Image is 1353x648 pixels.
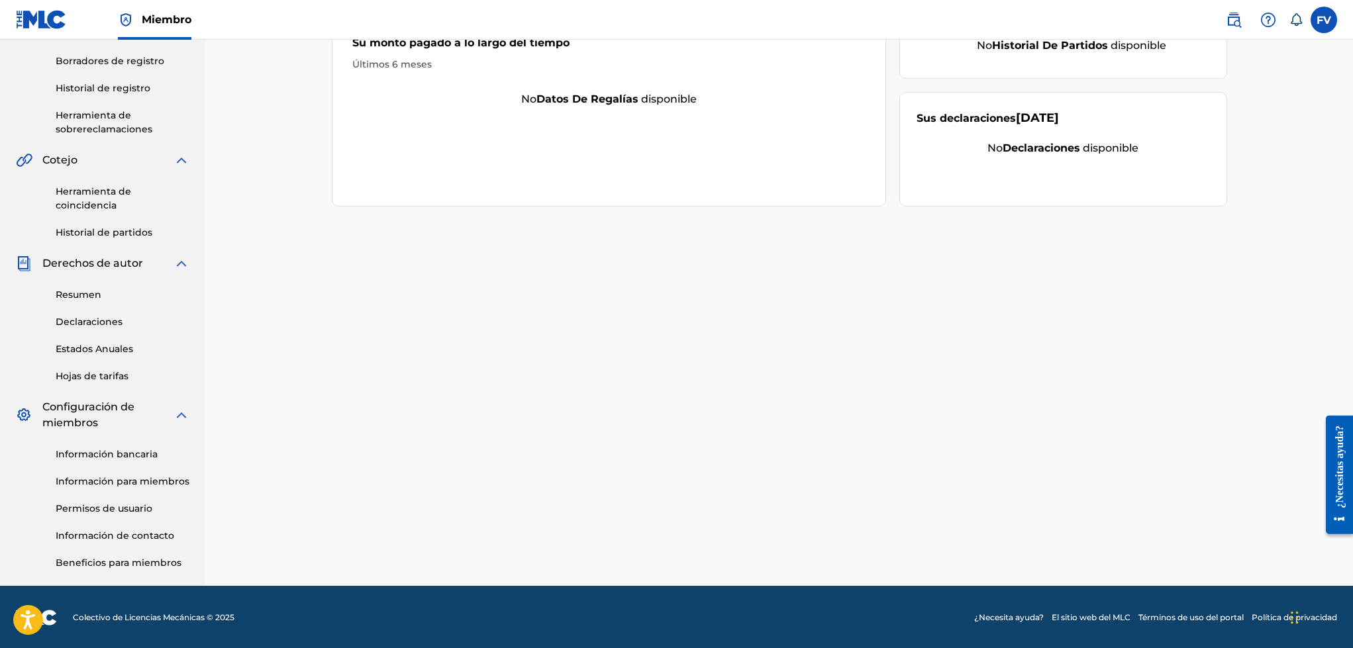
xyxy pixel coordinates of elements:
[1255,7,1281,33] div: Help
[56,556,189,570] a: Beneficios para miembros
[174,407,189,423] img: expand
[1083,142,1138,154] font: disponible
[16,152,32,168] img: Matching
[1287,584,1353,648] iframe: Chat Widget
[174,255,189,271] img: expand
[987,142,1003,154] font: No
[992,39,1108,52] strong: Historial de partidos
[1252,612,1337,624] a: Política de privacidad
[42,399,174,431] span: Configuración de miembros
[1291,598,1299,637] div: Arrastrar
[56,185,189,212] a: Herramienta de coincidencia
[56,288,189,302] a: Resumen
[352,58,866,71] div: Últimos 6 meses
[1311,7,1337,33] div: User Menu
[56,109,189,136] a: Herramienta de sobrereclamaciones
[16,407,32,423] img: Member Settings
[118,12,134,28] img: Máximo titular de derechos
[42,152,77,168] span: Cotejo
[1003,142,1080,154] strong: Declaraciones
[1260,12,1276,28] img: Ayuda
[142,12,191,27] span: Miembro
[56,475,189,488] a: Información para miembros
[56,502,189,516] a: Permisos de usuario
[56,447,189,461] a: Información bancaria
[1316,404,1353,547] iframe: Resource Center
[1226,12,1242,28] img: buscar
[42,255,143,271] span: Derechos de autor
[56,54,189,68] a: Borradores de registro
[56,81,189,95] a: Historial de registro
[1287,584,1353,648] div: Widget de chat
[641,93,697,105] font: disponible
[521,93,536,105] font: No
[1289,13,1303,26] div: Notifications
[1111,39,1166,52] font: disponible
[1052,612,1130,624] a: El sitio web del MLC
[917,112,1016,124] font: Sus declaraciones
[1138,612,1244,624] a: Términos de uso del portal
[56,342,189,356] a: Estados Anuales
[352,35,866,58] div: Su monto pagado a lo largo del tiempo
[16,10,67,29] img: Logotipo de MLC
[16,255,32,271] img: Royalties
[977,39,992,52] font: No
[56,529,189,543] a: Información de contacto
[73,612,234,624] span: Colectivo de Licencias Mecánicas © 2025
[16,610,57,625] img: logo
[536,93,638,105] strong: Datos de regalías
[174,152,189,168] img: expand
[56,315,189,329] a: Declaraciones
[1016,111,1059,125] span: [DATE]
[56,369,189,383] a: Hojas de tarifas
[56,226,189,240] a: Historial de partidos
[1221,7,1247,33] a: Public Search
[974,612,1044,624] a: ¿Necesita ayuda?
